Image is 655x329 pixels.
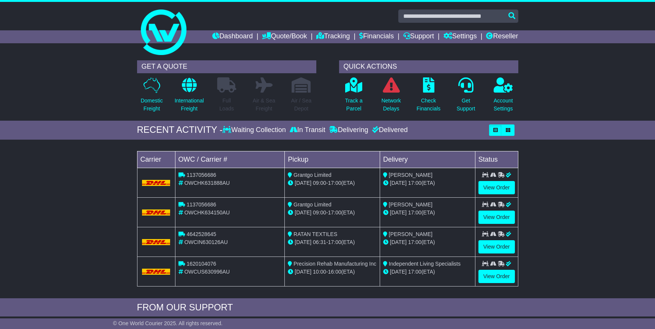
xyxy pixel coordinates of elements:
[416,77,441,117] a: CheckFinancials
[456,77,475,117] a: GetSupport
[184,239,227,245] span: OWCIN630126AU
[142,209,170,216] img: DHL.png
[288,179,377,187] div: - (ETA)
[359,30,394,43] a: Financials
[381,97,401,113] p: Network Delays
[478,211,515,224] a: View Order
[288,209,377,217] div: - (ETA)
[184,180,230,186] span: OWCHK631888AU
[417,97,440,113] p: Check Financials
[212,30,253,43] a: Dashboard
[383,238,472,246] div: (ETA)
[140,97,163,113] p: Domestic Freight
[478,181,515,194] a: View Order
[313,209,326,216] span: 09:00
[383,268,472,276] div: (ETA)
[383,209,472,217] div: (ETA)
[408,269,421,275] span: 17:00
[294,172,331,178] span: Grantgo Limited
[389,201,432,208] span: [PERSON_NAME]
[294,231,337,237] span: RATAN TEXTILES
[339,60,518,73] div: QUICK ACTIONS
[142,180,170,186] img: DHL.png
[137,302,518,313] div: FROM OUR SUPPORT
[494,97,513,113] p: Account Settings
[456,97,475,113] p: Get Support
[390,180,407,186] span: [DATE]
[328,239,341,245] span: 17:00
[313,239,326,245] span: 06:31
[223,126,287,134] div: Waiting Collection
[285,151,380,168] td: Pickup
[295,269,311,275] span: [DATE]
[380,151,475,168] td: Delivery
[486,30,518,43] a: Reseller
[381,77,401,117] a: NetworkDelays
[184,269,230,275] span: OWCUS630996AU
[478,270,515,283] a: View Order
[262,30,307,43] a: Quote/Book
[142,269,170,275] img: DHL.png
[186,201,216,208] span: 1137056686
[408,209,421,216] span: 17:00
[475,151,518,168] td: Status
[253,97,275,113] p: Air & Sea Freight
[288,238,377,246] div: - (ETA)
[140,77,163,117] a: DomesticFreight
[184,209,230,216] span: OWCHK634150AU
[291,97,312,113] p: Air / Sea Depot
[327,126,370,134] div: Delivering
[370,126,408,134] div: Delivered
[137,60,316,73] div: GET A QUOTE
[345,97,363,113] p: Track a Parcel
[390,239,407,245] span: [DATE]
[137,151,175,168] td: Carrier
[217,97,236,113] p: Full Loads
[174,77,204,117] a: InternationalFreight
[186,172,216,178] span: 1137056686
[408,239,421,245] span: 17:00
[175,151,285,168] td: OWC / Carrier #
[389,172,432,178] span: [PERSON_NAME]
[328,180,341,186] span: 17:00
[444,30,477,43] a: Settings
[288,126,327,134] div: In Transit
[294,261,376,267] span: Precision Rehab Manufacturing Inc
[403,30,434,43] a: Support
[493,77,513,117] a: AccountSettings
[186,231,216,237] span: 4642528645
[383,179,472,187] div: (ETA)
[288,268,377,276] div: - (ETA)
[478,240,515,253] a: View Order
[295,180,311,186] span: [DATE]
[328,209,341,216] span: 17:00
[295,239,311,245] span: [DATE]
[313,269,326,275] span: 10:00
[390,269,407,275] span: [DATE]
[389,261,461,267] span: Independent Living Specialists
[390,209,407,216] span: [DATE]
[389,231,432,237] span: [PERSON_NAME]
[186,261,216,267] span: 1620104076
[345,77,363,117] a: Track aParcel
[294,201,331,208] span: Grantgo Limited
[113,320,223,326] span: © One World Courier 2025. All rights reserved.
[313,180,326,186] span: 09:00
[175,97,204,113] p: International Freight
[316,30,350,43] a: Tracking
[142,239,170,245] img: DHL.png
[408,180,421,186] span: 17:00
[328,269,341,275] span: 16:00
[295,209,311,216] span: [DATE]
[137,124,223,135] div: RECENT ACTIVITY -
